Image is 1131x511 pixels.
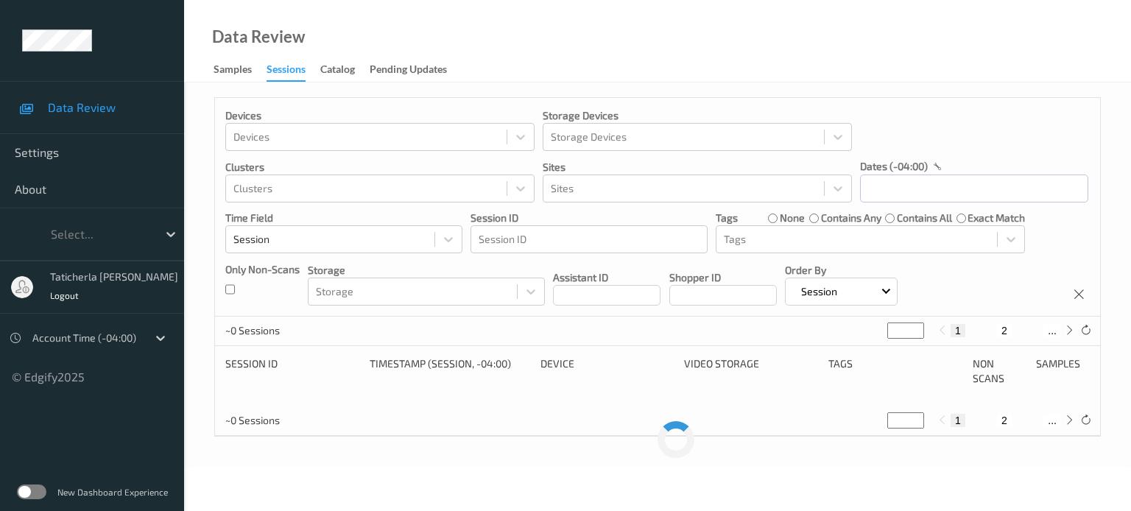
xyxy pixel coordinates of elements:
p: Time Field [225,211,462,225]
label: contains any [821,211,881,225]
p: dates (-04:00) [860,159,928,174]
button: 2 [997,414,1012,427]
button: 2 [997,324,1012,337]
p: Session ID [471,211,708,225]
button: ... [1043,414,1061,427]
div: Timestamp (Session, -04:00) [370,356,530,386]
p: Order By [785,263,898,278]
div: Pending Updates [370,62,447,80]
p: Devices [225,108,535,123]
a: Pending Updates [370,60,462,80]
p: Only Non-Scans [225,262,300,277]
p: Sites [543,160,852,175]
label: exact match [968,211,1025,225]
a: Catalog [320,60,370,80]
button: 1 [951,414,965,427]
p: ~0 Sessions [225,413,336,428]
p: Tags [716,211,738,225]
p: Clusters [225,160,535,175]
button: ... [1043,324,1061,337]
div: Tags [828,356,962,386]
button: 1 [951,324,965,337]
div: Video Storage [684,356,818,386]
div: Session ID [225,356,359,386]
a: Samples [214,60,267,80]
p: Storage Devices [543,108,852,123]
p: ~0 Sessions [225,323,336,338]
label: none [780,211,805,225]
div: Catalog [320,62,355,80]
p: Storage [308,263,545,278]
a: Sessions [267,60,320,82]
p: Shopper ID [669,270,777,285]
div: Data Review [212,29,305,44]
label: contains all [897,211,952,225]
div: Samples [1036,356,1090,386]
p: Assistant ID [553,270,660,285]
div: Sessions [267,62,306,82]
p: Session [796,284,842,299]
div: Samples [214,62,252,80]
div: Device [540,356,674,386]
div: Non Scans [973,356,1026,386]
